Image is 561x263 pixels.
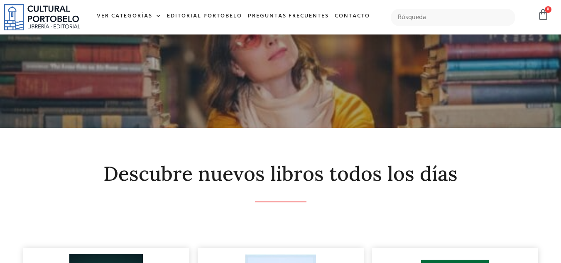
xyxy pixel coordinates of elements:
input: Búsqueda [391,9,516,26]
h2: Descubre nuevos libros todos los días [23,163,538,185]
a: Preguntas frecuentes [245,7,332,25]
span: 0 [545,6,551,13]
a: Contacto [332,7,373,25]
a: 0 [537,9,549,21]
a: Editorial Portobelo [164,7,245,25]
a: Ver Categorías [94,7,164,25]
